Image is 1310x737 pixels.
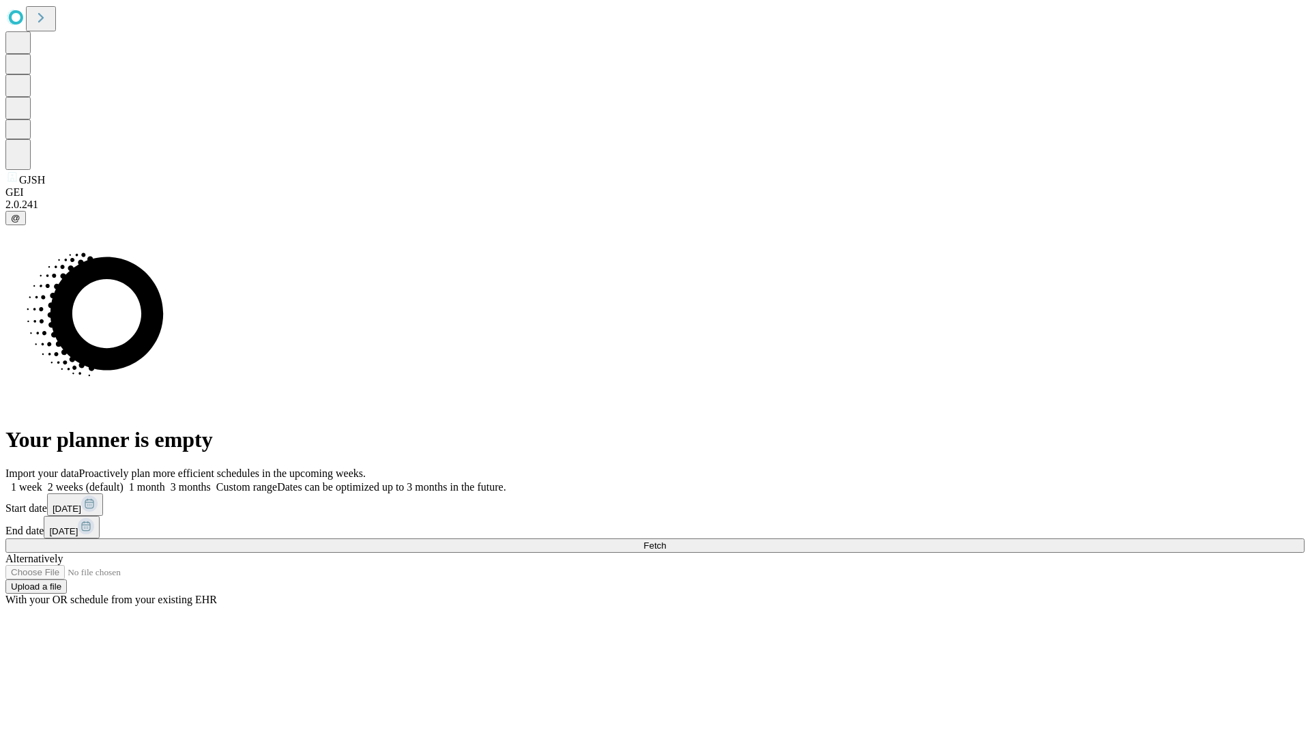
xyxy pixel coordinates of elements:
div: End date [5,516,1305,538]
span: 1 month [129,481,165,493]
h1: Your planner is empty [5,427,1305,452]
div: GEI [5,186,1305,199]
span: Fetch [643,540,666,551]
span: 3 months [171,481,211,493]
span: Alternatively [5,553,63,564]
span: 2 weeks (default) [48,481,123,493]
button: [DATE] [44,516,100,538]
span: Dates can be optimized up to 3 months in the future. [277,481,506,493]
button: @ [5,211,26,225]
span: Import your data [5,467,79,479]
button: Fetch [5,538,1305,553]
button: Upload a file [5,579,67,594]
span: @ [11,213,20,223]
span: GJSH [19,174,45,186]
div: 2.0.241 [5,199,1305,211]
div: Start date [5,493,1305,516]
span: 1 week [11,481,42,493]
span: [DATE] [53,504,81,514]
button: [DATE] [47,493,103,516]
span: Custom range [216,481,277,493]
span: Proactively plan more efficient schedules in the upcoming weeks. [79,467,366,479]
span: [DATE] [49,526,78,536]
span: With your OR schedule from your existing EHR [5,594,217,605]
